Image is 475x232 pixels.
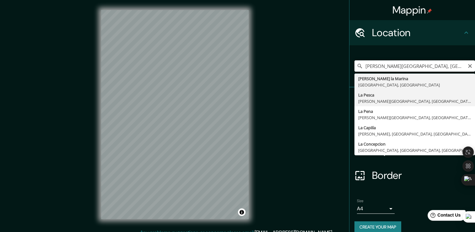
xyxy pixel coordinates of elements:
[358,131,471,137] div: [PERSON_NAME], [GEOGRAPHIC_DATA], [GEOGRAPHIC_DATA]
[357,204,395,214] div: A4
[358,98,471,104] div: [PERSON_NAME][GEOGRAPHIC_DATA], [GEOGRAPHIC_DATA], [GEOGRAPHIC_DATA]
[467,63,472,69] button: Clear
[349,163,475,188] div: Border
[372,144,462,157] h4: Layout
[349,138,475,163] div: Layout
[419,207,468,225] iframe: Help widget launcher
[358,147,471,153] div: [GEOGRAPHIC_DATA], [GEOGRAPHIC_DATA], [GEOGRAPHIC_DATA]
[358,75,471,82] div: [PERSON_NAME] la Marina
[372,26,462,39] h4: Location
[354,60,475,72] input: Pick your city or area
[358,108,471,114] div: La Pena
[101,10,249,219] canvas: Map
[358,92,471,98] div: La Pesca
[358,82,471,88] div: [GEOGRAPHIC_DATA], [GEOGRAPHIC_DATA]
[372,169,462,182] h4: Border
[427,8,432,14] img: pin-icon.png
[349,20,475,45] div: Location
[358,124,471,131] div: La Capiila
[392,4,432,16] h4: Mappin
[358,141,471,147] div: La Concepcion
[349,87,475,113] div: Pins
[357,198,364,204] label: Size
[349,113,475,138] div: Style
[238,208,246,216] button: Toggle attribution
[358,114,471,121] div: [PERSON_NAME][GEOGRAPHIC_DATA], [GEOGRAPHIC_DATA], [GEOGRAPHIC_DATA]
